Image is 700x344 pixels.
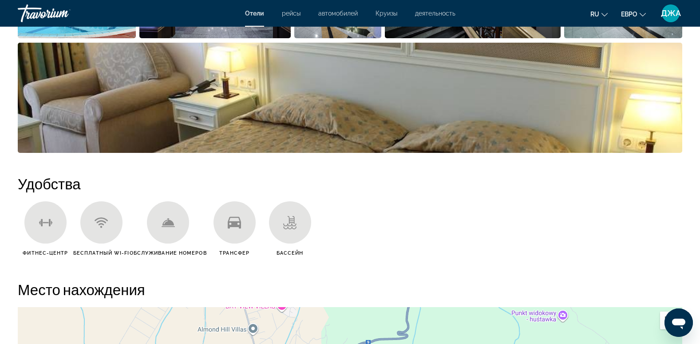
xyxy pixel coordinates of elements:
span: Бассейн [277,250,304,256]
h2: Место нахождения [18,280,682,298]
span: Трансфер [219,250,249,256]
button: Изменить валюту [621,8,646,20]
span: ДЖА [661,9,681,18]
button: Открыть полноэкранный слайдер изображений [18,42,682,153]
a: Травориум [18,2,107,25]
span: Фитнес-центр [23,250,68,256]
span: Обслуживание номеров [130,250,207,256]
button: Включить полноэкранный режим [660,312,678,329]
span: Бесплатный Wi-Fi [73,250,130,256]
button: Изменение языка [590,8,608,20]
button: Пользовательское меню [659,4,682,23]
h2: Удобства [18,175,682,192]
a: Круизы [376,10,397,17]
a: рейсы [282,10,301,17]
span: ru [590,11,599,18]
iframe: Кнопка запуска окна обмена сообщениями [664,308,693,337]
a: автомобилей [318,10,358,17]
a: деятельность [415,10,455,17]
span: евро [621,11,637,18]
a: Отели [245,10,264,17]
